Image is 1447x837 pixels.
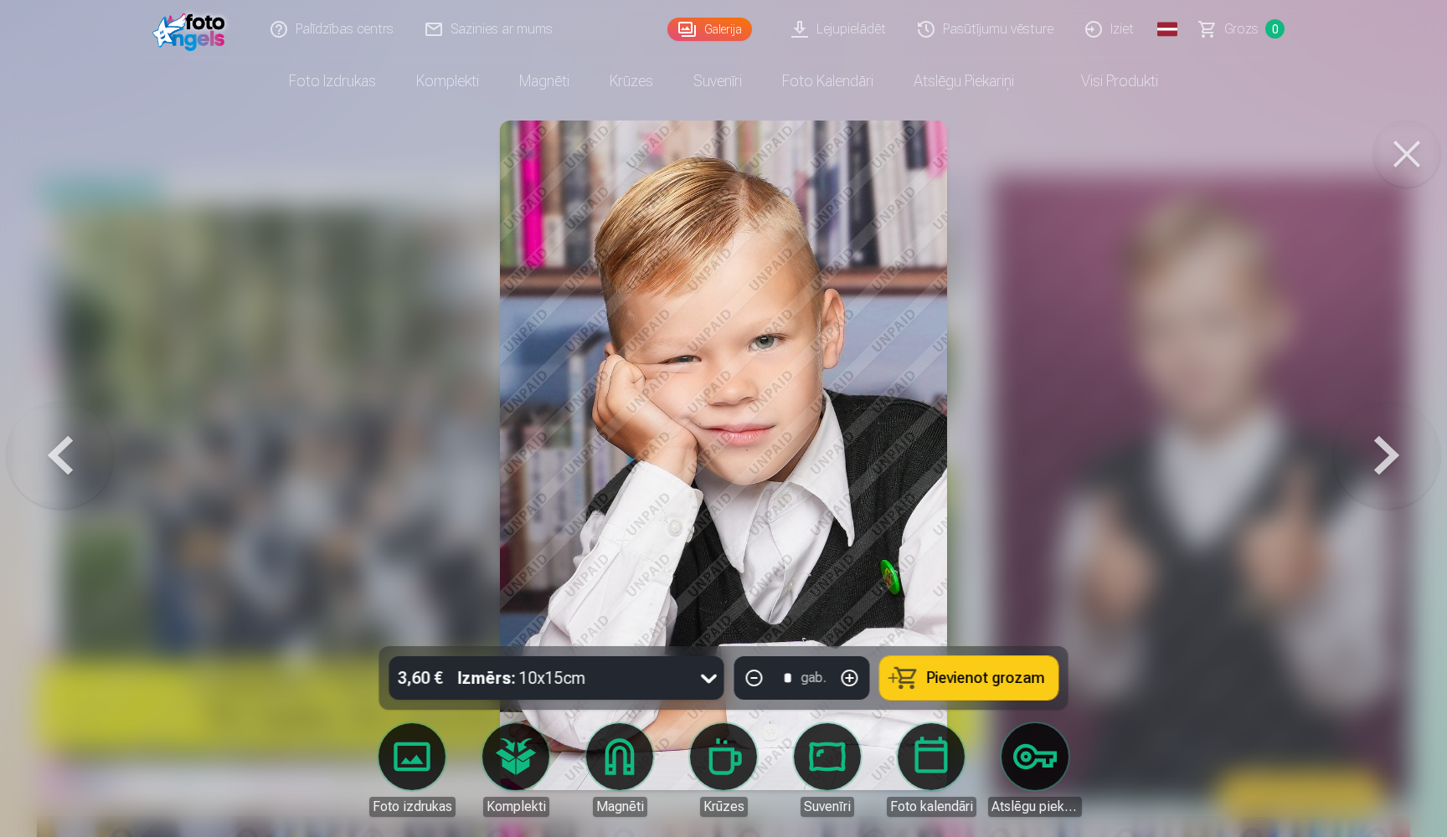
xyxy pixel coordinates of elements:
[673,58,762,105] a: Suvenīri
[1265,19,1285,39] span: 0
[927,670,1045,686] span: Pievienot grozam
[1034,58,1178,105] a: Visi produkti
[573,723,667,817] a: Magnēti
[893,58,1034,105] a: Atslēgu piekariņi
[483,797,549,817] div: Komplekti
[801,668,826,688] div: gab.
[499,58,590,105] a: Magnēti
[780,723,874,817] a: Suvenīri
[677,723,770,817] a: Krūzes
[884,723,978,817] a: Foto kalendāri
[880,656,1058,700] button: Pievienot grozam
[369,797,456,817] div: Foto izdrukas
[389,656,451,700] div: 3,60 €
[762,58,893,105] a: Foto kalendāri
[152,7,232,51] img: /fa1
[458,666,516,690] strong: Izmērs :
[801,797,854,817] div: Suvenīri
[396,58,499,105] a: Komplekti
[458,656,586,700] div: 10x15cm
[667,18,752,41] a: Galerija
[365,723,459,817] a: Foto izdrukas
[887,797,976,817] div: Foto kalendāri
[469,723,563,817] a: Komplekti
[988,797,1082,817] div: Atslēgu piekariņi
[988,723,1082,817] a: Atslēgu piekariņi
[1224,19,1259,39] span: Grozs
[700,797,748,817] div: Krūzes
[593,797,647,817] div: Magnēti
[269,58,396,105] a: Foto izdrukas
[590,58,673,105] a: Krūzes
